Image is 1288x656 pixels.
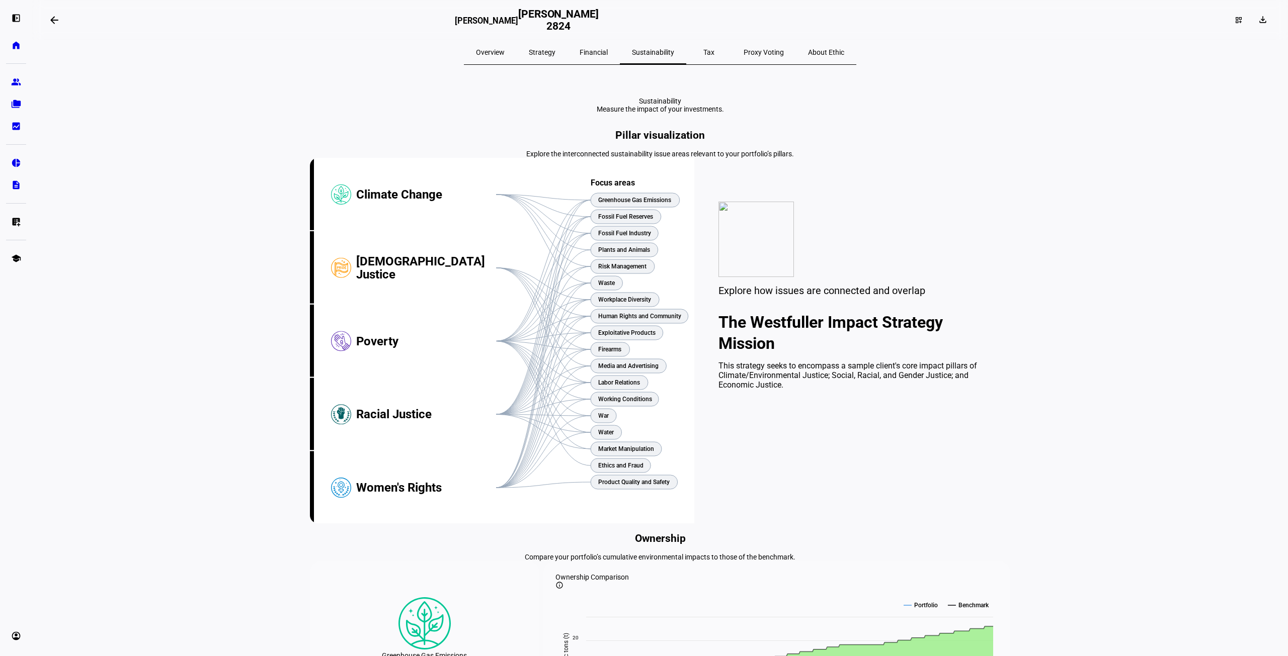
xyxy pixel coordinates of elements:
[718,361,986,390] div: This strategy seeks to encompass a sample client's core impact pillars of Climate/Environmental J...
[598,429,614,436] text: Water
[591,178,635,188] text: Focus areas
[11,77,21,87] eth-mat-symbol: group
[598,197,671,204] text: Greenhouse Gas Emissions
[597,97,724,105] div: Sustainability
[598,279,615,287] text: Waste
[808,49,844,56] span: About Ethic
[356,451,496,525] div: Women's Rights
[356,231,496,305] div: [DEMOGRAPHIC_DATA] Justice
[718,312,986,354] h2: The Westfuller Impact Strategy Mission
[11,631,21,641] eth-mat-symbol: account_circle
[598,263,647,270] text: Risk Management
[703,49,714,56] span: Tax
[718,202,794,277] img: values.svg
[598,462,643,469] text: Ethics and Fraud
[598,479,670,486] text: Product Quality and Safety
[476,49,505,56] span: Overview
[580,49,608,56] span: Financial
[718,285,986,297] div: Explore how issues are connected and overlap
[11,13,21,23] eth-mat-symbol: left_panel_open
[356,158,496,231] div: Climate Change
[6,175,26,195] a: description
[598,230,651,237] text: Fossil Fuel Industry
[555,573,998,581] div: Ownership Comparison
[597,105,724,113] div: Measure the impact of your investments.
[598,396,652,403] text: Working Conditions
[632,49,674,56] span: Sustainability
[598,296,651,303] text: Workplace Diversity
[6,153,26,173] a: pie_chart
[6,116,26,136] a: bid_landscape
[598,346,621,353] text: Firearms
[529,49,555,56] span: Strategy
[310,553,1010,561] div: Compare your portfolio’s cumulative environmental impacts to those of the benchmark.
[744,49,784,56] span: Proxy Voting
[598,329,656,336] text: Exploitative Products
[914,602,938,609] text: Portfolio
[11,158,21,168] eth-mat-symbol: pie_chart
[555,581,563,589] mat-icon: info_outline
[598,213,653,220] text: Fossil Fuel Reserves
[398,597,451,649] img: climateChange.colored.svg
[11,217,21,227] eth-mat-symbol: list_alt_add
[573,635,579,640] text: 20
[48,14,60,26] mat-icon: arrow_backwards
[958,602,989,609] text: Benchmark
[6,35,26,55] a: home
[356,305,496,378] div: Poverty
[598,362,659,369] text: Media and Advertising
[455,16,518,31] h3: [PERSON_NAME]
[598,379,640,386] text: Labor Relations
[310,97,1010,113] eth-report-page-title: Sustainability
[310,532,1010,544] h2: Ownership
[11,99,21,109] eth-mat-symbol: folder_copy
[1235,16,1243,24] mat-icon: dashboard_customize
[6,72,26,92] a: group
[598,445,654,452] text: Market Manipulation
[598,412,609,419] text: War
[356,378,496,451] div: Racial Justice
[310,150,1010,158] div: Explore the interconnected sustainability issue areas relevant to your portfolio’s pillars.
[6,94,26,114] a: folder_copy
[310,129,1010,141] h2: Pillar visualization
[518,8,599,32] h2: [PERSON_NAME] 2824
[598,313,681,320] text: Human Rights and Community
[11,40,21,50] eth-mat-symbol: home
[11,253,21,263] eth-mat-symbol: school
[1258,15,1268,25] mat-icon: download
[11,121,21,131] eth-mat-symbol: bid_landscape
[11,180,21,190] eth-mat-symbol: description
[598,246,650,253] text: Plants and Animals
